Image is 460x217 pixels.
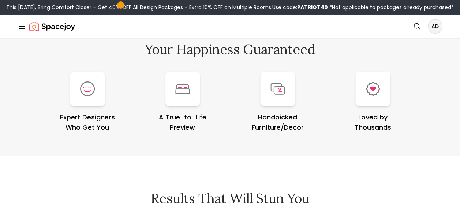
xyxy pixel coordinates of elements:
div: Expert Designers Who Get You [43,112,132,133]
div: A True-to-Life Preview [138,112,227,133]
img: Expert Designers<br/>Who Get You [80,81,95,96]
h2: Results that will stun you [18,191,442,206]
div: Loved by Thousands [328,112,418,133]
b: PATRIOT40 [297,4,328,11]
span: AD [429,20,442,33]
div: This [DATE], Bring Comfort Closer – Get 40% OFF All Design Packages + Extra 10% OFF on Multiple R... [6,4,454,11]
div: Handpicked Furniture/Decor [233,112,322,133]
button: AD [428,19,442,34]
h2: Your Happiness Guaranteed [18,42,442,57]
img: A True-to-Life<br/>Preview [175,84,190,94]
img: Loved by<br/>Thousands [366,81,380,96]
a: Spacejoy [29,19,75,34]
img: Handpicked<br/>Furniture/Decor [270,83,285,95]
nav: Global [18,15,442,38]
img: Spacejoy Logo [29,19,75,34]
span: Use code: [272,4,328,11]
span: *Not applicable to packages already purchased* [328,4,454,11]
